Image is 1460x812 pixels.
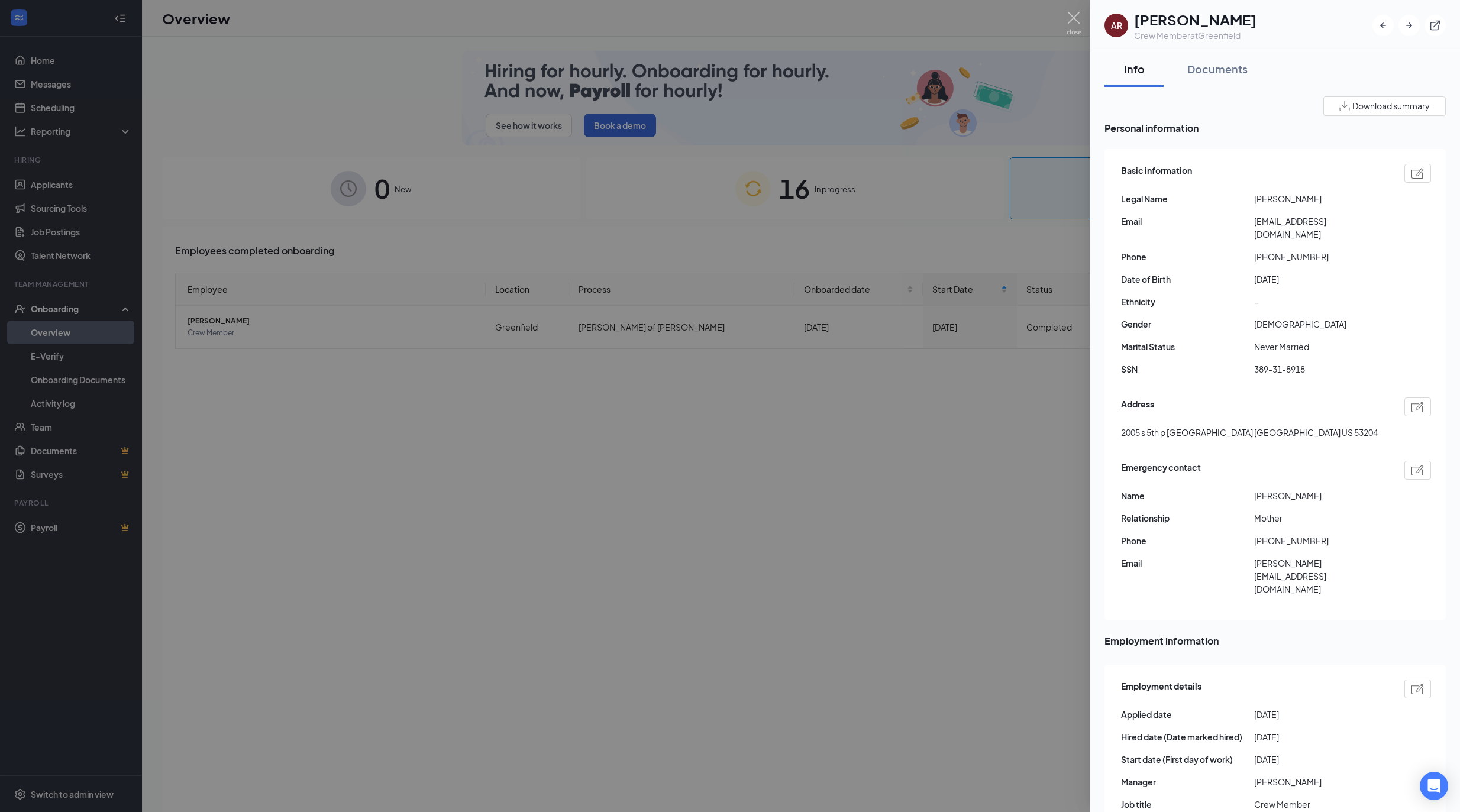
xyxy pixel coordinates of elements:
span: [PERSON_NAME] [1254,489,1387,502]
div: Open Intercom Messenger [1420,772,1448,800]
button: ExternalLink [1425,15,1446,36]
span: Download summary [1352,100,1430,112]
span: [EMAIL_ADDRESS][DOMAIN_NAME] [1254,215,1387,241]
span: Address [1121,397,1154,416]
span: Never Married [1254,340,1387,353]
span: Legal Name [1121,192,1254,205]
span: [PHONE_NUMBER] [1254,250,1387,263]
svg: ArrowLeftNew [1377,20,1389,31]
span: 2005 s 5th p [GEOGRAPHIC_DATA] [GEOGRAPHIC_DATA] US 53204 [1121,426,1378,439]
span: Phone [1121,534,1254,547]
span: [PERSON_NAME] [1254,192,1387,205]
span: [PERSON_NAME] [1254,775,1387,788]
svg: ExternalLink [1429,20,1441,31]
span: Relationship [1121,512,1254,525]
span: Phone [1121,250,1254,263]
span: Date of Birth [1121,273,1254,286]
span: Basic information [1121,164,1192,183]
span: - [1254,295,1387,308]
span: Ethnicity [1121,295,1254,308]
span: Start date (First day of work) [1121,753,1254,766]
span: Job title [1121,798,1254,811]
span: Email [1121,557,1254,570]
span: [DEMOGRAPHIC_DATA] [1254,318,1387,331]
span: [DATE] [1254,753,1387,766]
span: Crew Member [1254,798,1387,811]
span: [DATE] [1254,730,1387,743]
span: Applied date [1121,708,1254,721]
span: Mother [1254,512,1387,525]
span: [PHONE_NUMBER] [1254,534,1387,547]
span: Emergency contact [1121,461,1201,480]
button: ArrowLeftNew [1372,15,1394,36]
span: 389-31-8918 [1254,363,1387,376]
span: SSN [1121,363,1254,376]
span: Employment information [1104,633,1446,648]
div: AR [1111,20,1122,31]
span: Employment details [1121,680,1201,698]
span: Personal information [1104,121,1446,135]
span: Hired date (Date marked hired) [1121,730,1254,743]
span: Email [1121,215,1254,228]
div: Crew Member at Greenfield [1134,30,1256,41]
button: Download summary [1323,96,1446,116]
svg: ArrowRight [1403,20,1415,31]
button: ArrowRight [1398,15,1420,36]
span: Gender [1121,318,1254,331]
span: Manager [1121,775,1254,788]
span: Name [1121,489,1254,502]
h1: [PERSON_NAME] [1134,9,1256,30]
span: Marital Status [1121,340,1254,353]
div: Documents [1187,62,1248,76]
span: [PERSON_NAME][EMAIL_ADDRESS][DOMAIN_NAME] [1254,557,1387,596]
div: Info [1116,62,1152,76]
span: [DATE] [1254,708,1387,721]
span: [DATE] [1254,273,1387,286]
